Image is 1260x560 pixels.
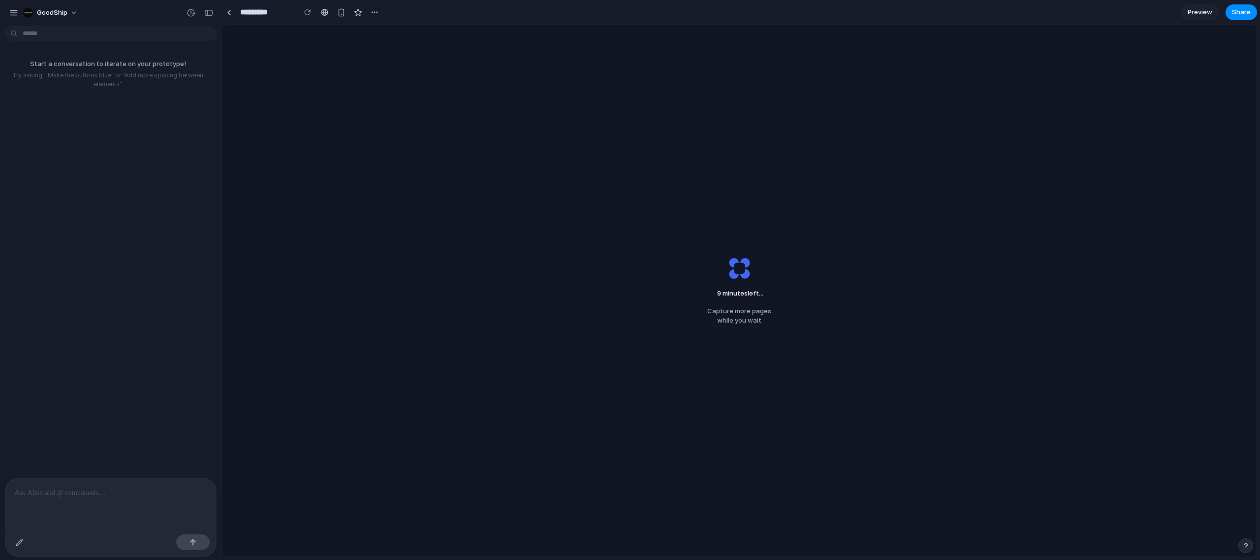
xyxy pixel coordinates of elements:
[19,5,83,21] button: GoodShip
[1226,4,1257,20] button: Share
[37,8,67,18] span: GoodShip
[717,289,721,297] span: 9
[712,289,766,298] span: minutes left ...
[1180,4,1220,20] a: Preview
[1232,7,1251,17] span: Share
[4,71,212,89] p: Try asking: "Make the buttons blue" or "Add more spacing between elements"
[4,59,212,69] p: Start a conversation to iterate on your prototype!
[1188,7,1212,17] span: Preview
[707,306,771,326] span: Capture more pages while you wait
